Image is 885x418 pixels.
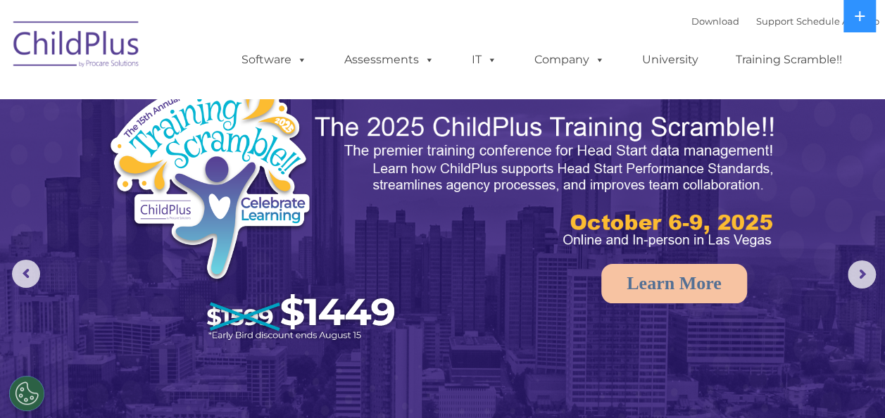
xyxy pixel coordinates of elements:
a: Training Scramble!! [722,46,856,74]
img: ChildPlus by Procare Solutions [6,11,147,82]
a: University [628,46,713,74]
span: Last name [196,93,239,103]
a: Support [756,15,793,27]
span: Phone number [196,151,256,161]
a: Download [691,15,739,27]
a: Learn More [601,264,747,303]
a: Assessments [330,46,448,74]
a: Software [227,46,321,74]
font: | [691,15,879,27]
a: IT [458,46,511,74]
a: Company [520,46,619,74]
button: Cookies Settings [9,376,44,411]
a: Schedule A Demo [796,15,879,27]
